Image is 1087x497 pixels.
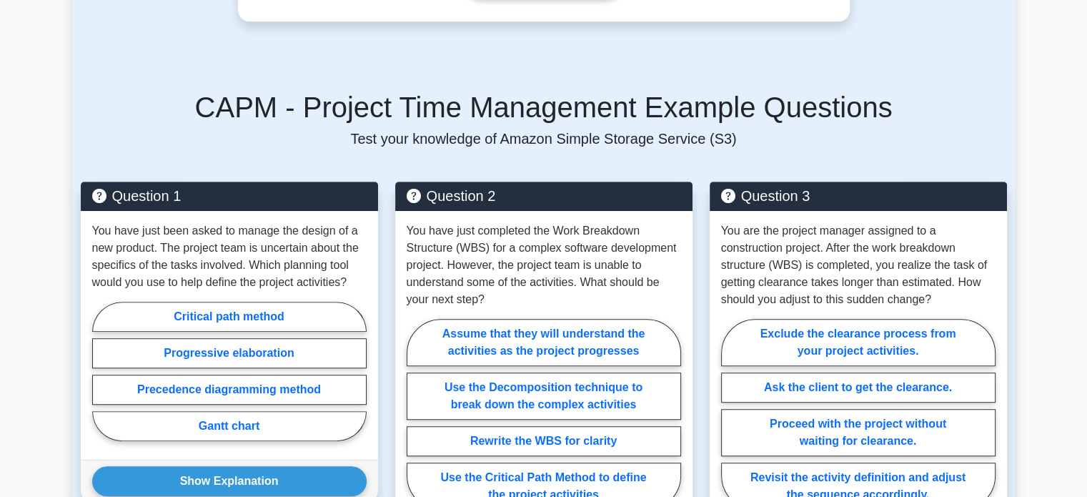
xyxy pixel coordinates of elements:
[721,409,996,456] label: Proceed with the project without waiting for clearance.
[721,319,996,366] label: Exclude the clearance process from your project activities.
[92,187,367,205] h5: Question 1
[407,373,681,420] label: Use the Decomposition technique to break down the complex activities
[92,222,367,291] p: You have just been asked to manage the design of a new product. The project team is uncertain abo...
[721,373,996,403] label: Ask the client to get the clearance.
[92,375,367,405] label: Precedence diagramming method
[407,319,681,366] label: Assume that they will understand the activities as the project progresses
[81,90,1007,124] h5: CAPM - Project Time Management Example Questions
[92,466,367,496] button: Show Explanation
[92,411,367,441] label: Gantt chart
[721,222,996,308] p: You are the project manager assigned to a construction project. After the work breakdown structur...
[407,222,681,308] p: You have just completed the Work Breakdown Structure (WBS) for a complex software development pro...
[92,338,367,368] label: Progressive elaboration
[407,426,681,456] label: Rewrite the WBS for clarity
[407,187,681,205] h5: Question 2
[81,130,1007,147] p: Test your knowledge of Amazon Simple Storage Service (S3)
[721,187,996,205] h5: Question 3
[92,302,367,332] label: Critical path method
